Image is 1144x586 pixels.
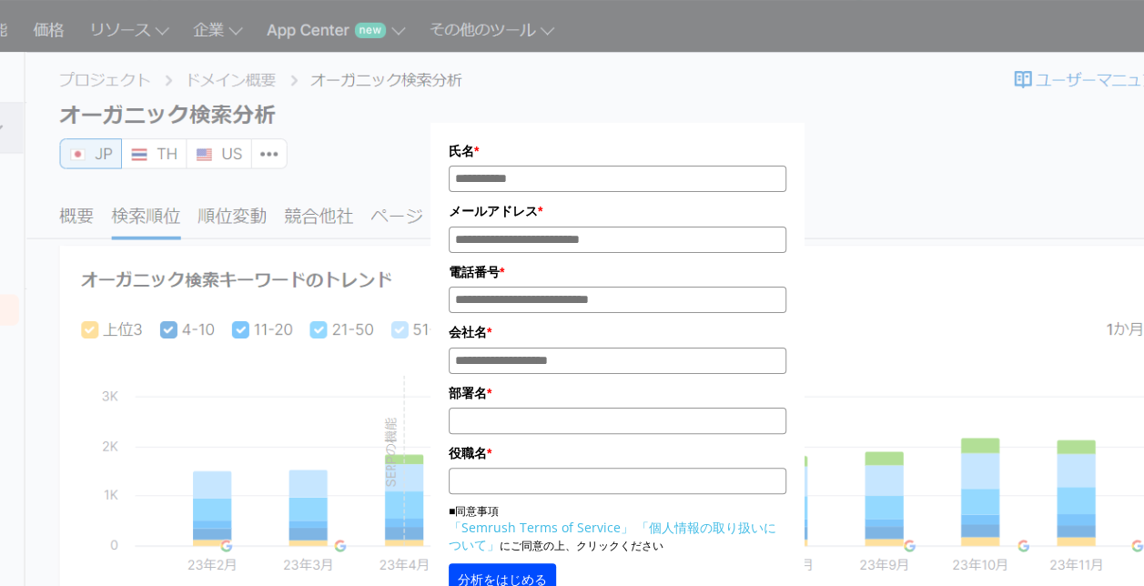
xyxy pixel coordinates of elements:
a: 「個人情報の取り扱いについて」 [449,519,776,553]
label: 氏名 [449,141,787,161]
label: メールアドレス [449,201,787,221]
label: 部署名 [449,383,787,403]
label: 電話番号 [449,262,787,282]
p: ■同意事項 にご同意の上、クリックください [449,503,787,554]
label: 役職名 [449,443,787,463]
label: 会社名 [449,322,787,342]
a: 「Semrush Terms of Service」 [449,519,633,536]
